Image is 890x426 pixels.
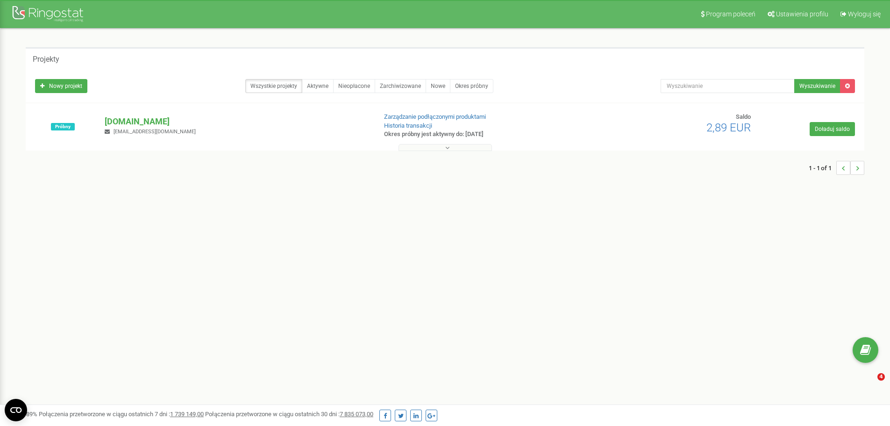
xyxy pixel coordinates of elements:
[105,116,369,128] p: [DOMAIN_NAME]
[51,123,75,130] span: Próbny
[170,411,204,418] u: 1 739 149,00
[33,55,59,64] h5: Projekty
[35,79,87,93] a: Nowy projekt
[302,79,334,93] a: Aktywne
[426,79,450,93] a: Nowe
[776,10,828,18] span: Ustawienia profilu
[245,79,302,93] a: Wszystkie projekty
[114,129,196,135] span: [EMAIL_ADDRESS][DOMAIN_NAME]
[333,79,375,93] a: Nieopłacone
[661,79,795,93] input: Wyszukiwanie
[205,411,373,418] span: Połączenia przetworzone w ciągu ostatnich 30 dni :
[375,79,426,93] a: Zarchiwizowane
[809,161,836,175] span: 1 - 1 of 1
[5,399,27,421] button: Open CMP widget
[877,373,885,381] span: 4
[809,152,864,184] nav: ...
[39,411,204,418] span: Połączenia przetworzone w ciągu ostatnich 7 dni :
[736,113,751,120] span: Saldo
[384,113,486,120] a: Zarządzanie podłączonymi produktami
[794,79,840,93] button: Wyszukiwanie
[706,121,751,134] span: 2,89 EUR
[848,10,881,18] span: Wyloguj się
[384,130,578,139] p: Okres próbny jest aktywny do: [DATE]
[340,411,373,418] u: 7 835 073,00
[810,122,855,136] a: Doładuj saldo
[706,10,755,18] span: Program poleceń
[858,373,881,396] iframe: Intercom live chat
[384,122,432,129] a: Historia transakcji
[450,79,493,93] a: Okres próbny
